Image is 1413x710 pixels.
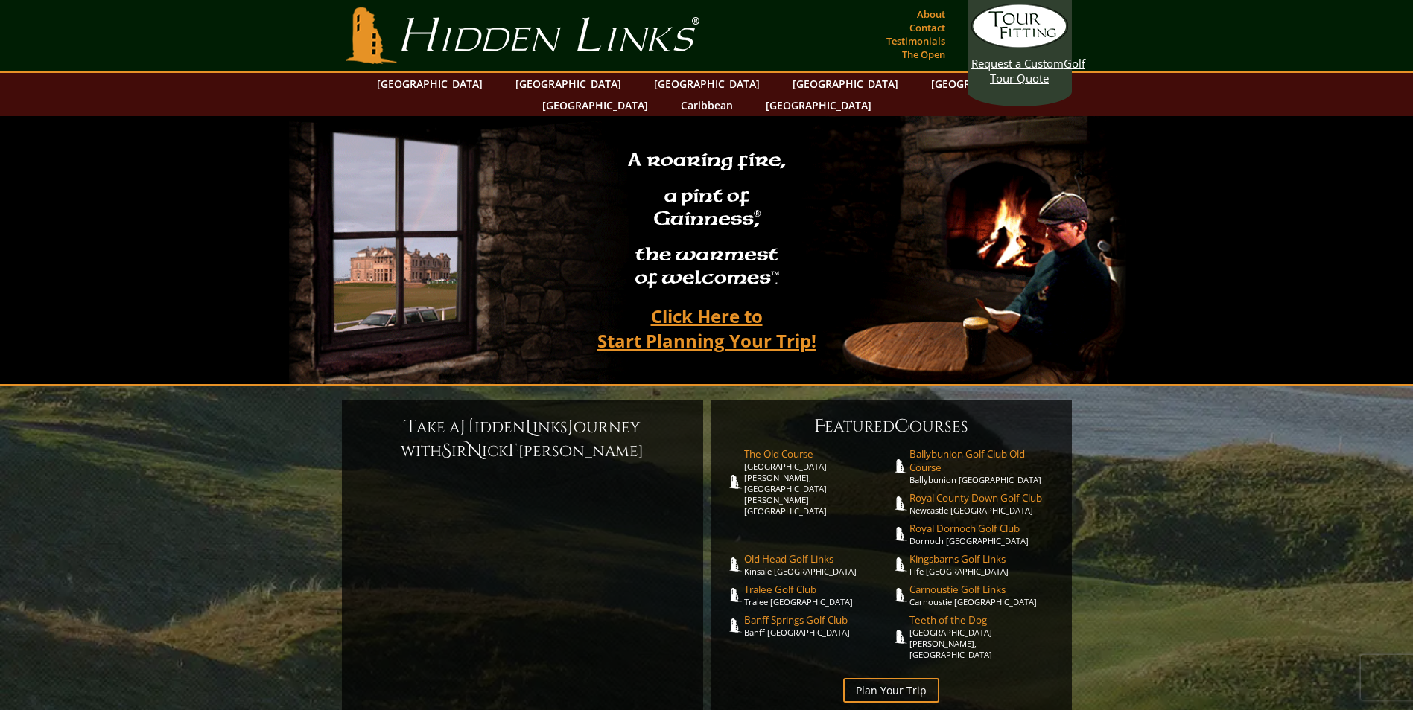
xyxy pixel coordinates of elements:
span: Old Head Golf Links [744,552,892,566]
span: Banff Springs Golf Club [744,613,892,627]
a: [GEOGRAPHIC_DATA] [369,73,490,95]
a: [GEOGRAPHIC_DATA] [785,73,906,95]
span: Royal Dornoch Golf Club [909,522,1057,535]
span: S [442,439,451,463]
a: [GEOGRAPHIC_DATA] [535,95,655,116]
a: Carnoustie Golf LinksCarnoustie [GEOGRAPHIC_DATA] [909,583,1057,607]
a: Tralee Golf ClubTralee [GEOGRAPHIC_DATA] [744,583,892,607]
a: Kingsbarns Golf LinksFife [GEOGRAPHIC_DATA] [909,552,1057,577]
span: C [895,415,909,438]
a: Click Here toStart Planning Your Trip! [582,298,831,358]
a: Contact [906,17,949,38]
span: The Old Course [744,447,892,461]
h6: ake a idden inks ourney with ir ick [PERSON_NAME] [357,415,688,463]
span: Ballybunion Golf Club Old Course [909,447,1057,474]
a: [GEOGRAPHIC_DATA] [647,73,767,95]
span: Request a Custom [971,56,1064,71]
span: J [568,415,574,439]
span: Tralee Golf Club [744,583,892,596]
span: Royal County Down Golf Club [909,491,1057,505]
span: T [405,415,416,439]
span: F [508,439,518,463]
a: The Old Course[GEOGRAPHIC_DATA][PERSON_NAME], [GEOGRAPHIC_DATA][PERSON_NAME] [GEOGRAPHIC_DATA] [744,447,892,516]
a: Royal County Down Golf ClubNewcastle [GEOGRAPHIC_DATA] [909,491,1057,516]
a: Royal Dornoch Golf ClubDornoch [GEOGRAPHIC_DATA] [909,522,1057,546]
span: L [525,415,533,439]
a: Request a CustomGolf Tour Quote [971,4,1068,86]
a: Teeth of the Dog[GEOGRAPHIC_DATA][PERSON_NAME], [GEOGRAPHIC_DATA] [909,613,1057,660]
a: Ballybunion Golf Club Old CourseBallybunion [GEOGRAPHIC_DATA] [909,447,1057,485]
span: Kingsbarns Golf Links [909,552,1057,566]
a: [GEOGRAPHIC_DATA] [924,73,1044,95]
a: Caribbean [673,95,740,116]
span: N [467,439,482,463]
a: About [913,4,949,25]
a: Testimonials [883,31,949,51]
a: [GEOGRAPHIC_DATA] [758,95,879,116]
a: The Open [898,44,949,65]
a: Old Head Golf LinksKinsale [GEOGRAPHIC_DATA] [744,552,892,577]
a: [GEOGRAPHIC_DATA] [508,73,629,95]
h6: eatured ourses [725,415,1057,438]
span: Teeth of the Dog [909,613,1057,627]
span: H [460,415,474,439]
span: F [814,415,825,438]
h2: A roaring fire, a pint of Guinness , the warmest of welcomes™. [618,142,796,298]
a: Banff Springs Golf ClubBanff [GEOGRAPHIC_DATA] [744,613,892,638]
span: Carnoustie Golf Links [909,583,1057,596]
a: Plan Your Trip [843,678,939,703]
